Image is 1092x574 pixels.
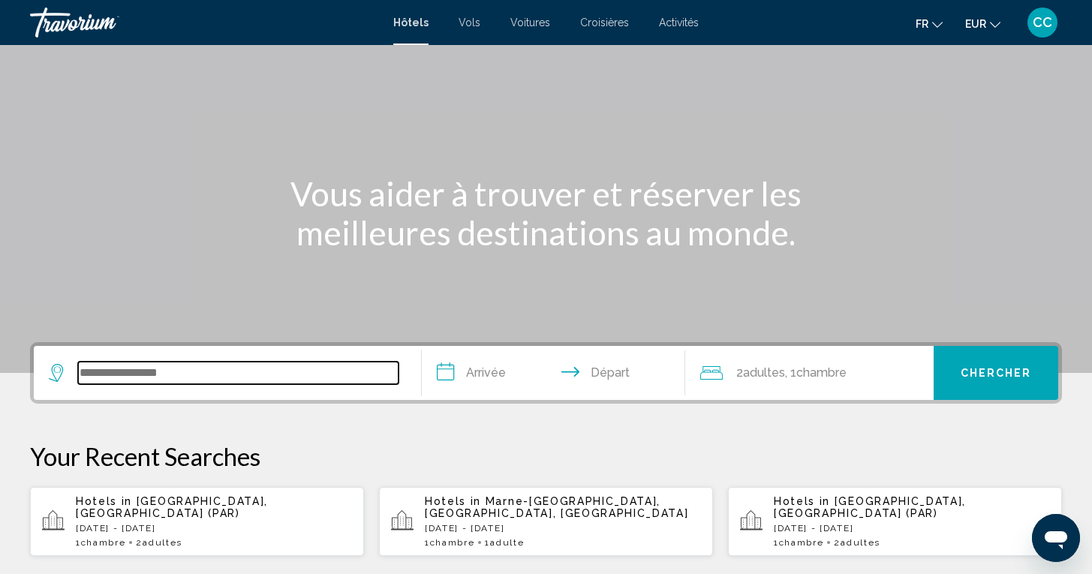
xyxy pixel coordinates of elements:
[834,537,880,548] span: 2
[961,368,1032,380] span: Chercher
[785,362,847,383] span: , 1
[916,13,943,35] button: Change language
[841,537,880,548] span: Adultes
[1032,514,1080,562] iframe: Bouton de lancement de la fenêtre de messagerie
[736,362,785,383] span: 2
[425,495,688,519] span: Marne-[GEOGRAPHIC_DATA], [GEOGRAPHIC_DATA], [GEOGRAPHIC_DATA]
[510,17,550,29] a: Voitures
[393,17,429,29] a: Hôtels
[430,537,475,548] span: Chambre
[774,495,966,519] span: [GEOGRAPHIC_DATA], [GEOGRAPHIC_DATA] (PAR)
[30,8,378,38] a: Travorium
[485,537,524,548] span: 1
[1033,15,1052,30] span: CC
[30,441,1062,471] p: Your Recent Searches
[743,365,785,380] span: Adultes
[76,495,268,519] span: [GEOGRAPHIC_DATA], [GEOGRAPHIC_DATA] (PAR)
[76,537,125,548] span: 1
[916,18,928,30] span: fr
[965,13,1000,35] button: Change currency
[34,346,1058,400] div: Search widget
[143,537,182,548] span: Adultes
[934,346,1058,400] button: Chercher
[1023,7,1062,38] button: User Menu
[30,486,364,557] button: Hotels in [GEOGRAPHIC_DATA], [GEOGRAPHIC_DATA] (PAR)[DATE] - [DATE]1Chambre2Adultes
[81,537,126,548] span: Chambre
[379,486,713,557] button: Hotels in Marne-[GEOGRAPHIC_DATA], [GEOGRAPHIC_DATA], [GEOGRAPHIC_DATA][DATE] - [DATE]1Chambre1Ad...
[774,495,830,507] span: Hotels in
[779,537,824,548] span: Chambre
[580,17,629,29] a: Croisières
[490,537,524,548] span: Adulte
[265,174,828,252] h1: Vous aider à trouver et réserver les meilleures destinations au monde.
[425,495,481,507] span: Hotels in
[459,17,480,29] a: Vols
[659,17,699,29] a: Activités
[965,18,986,30] span: EUR
[425,537,474,548] span: 1
[796,365,847,380] span: Chambre
[728,486,1062,557] button: Hotels in [GEOGRAPHIC_DATA], [GEOGRAPHIC_DATA] (PAR)[DATE] - [DATE]1Chambre2Adultes
[774,537,823,548] span: 1
[76,523,352,533] p: [DATE] - [DATE]
[136,537,182,548] span: 2
[774,523,1050,533] p: [DATE] - [DATE]
[422,346,685,400] button: Check in and out dates
[425,523,701,533] p: [DATE] - [DATE]
[76,495,132,507] span: Hotels in
[685,346,934,400] button: Travelers: 2 adults, 0 children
